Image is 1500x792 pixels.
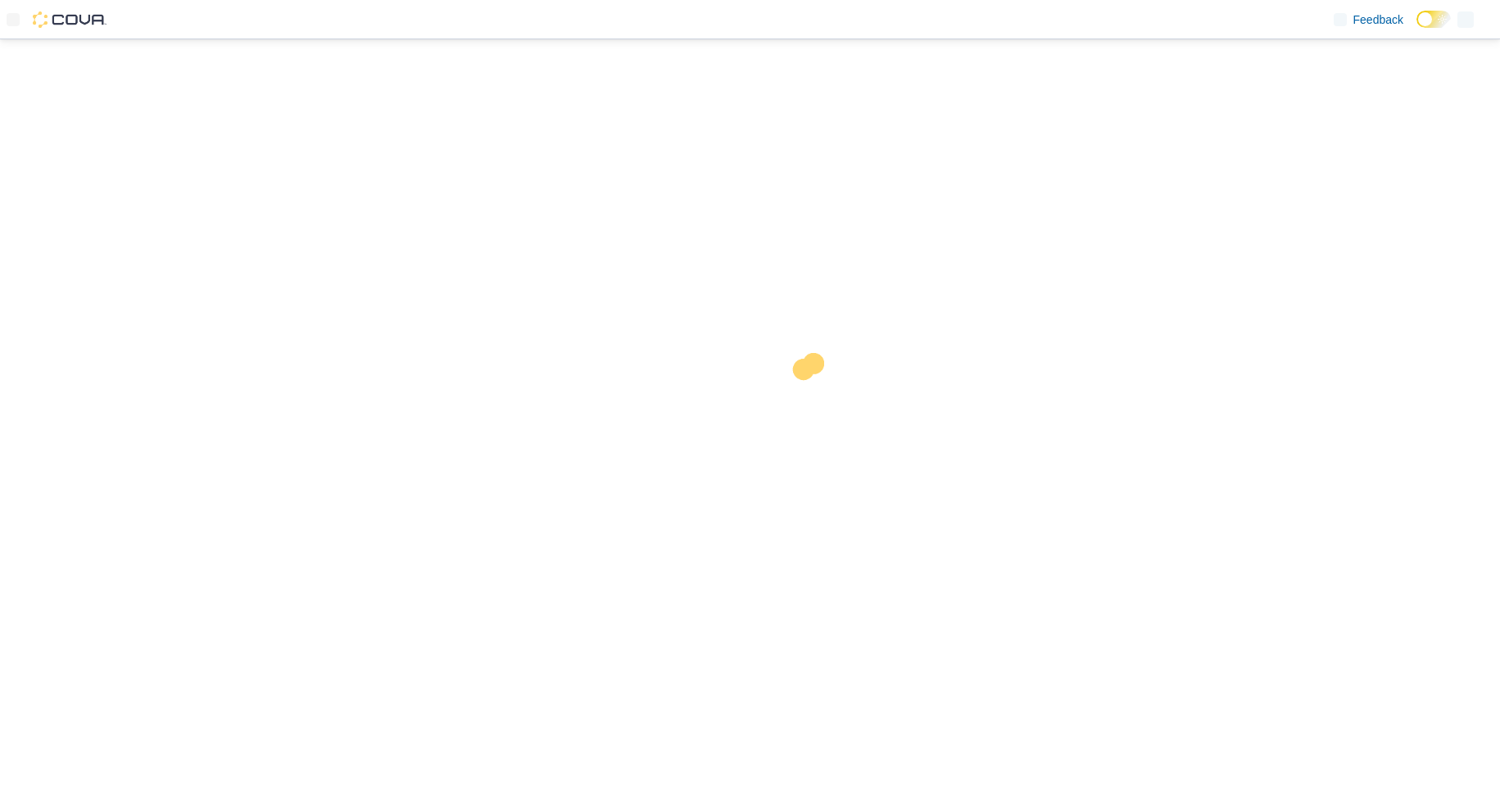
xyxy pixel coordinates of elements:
img: Cova [33,11,106,28]
span: Feedback [1353,11,1403,28]
a: Feedback [1327,3,1410,36]
span: Dark Mode [1416,28,1417,29]
img: cova-loader [750,341,873,464]
input: Dark Mode [1416,11,1451,28]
